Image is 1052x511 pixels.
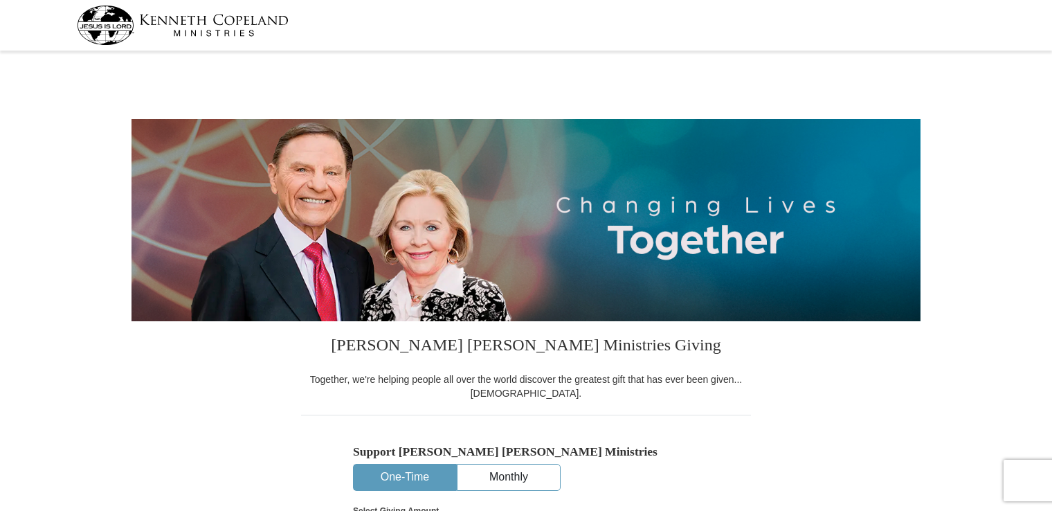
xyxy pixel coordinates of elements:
[353,445,699,459] h5: Support [PERSON_NAME] [PERSON_NAME] Ministries
[301,373,751,400] div: Together, we're helping people all over the world discover the greatest gift that has ever been g...
[77,6,289,45] img: kcm-header-logo.svg
[354,465,456,490] button: One-Time
[301,321,751,373] h3: [PERSON_NAME] [PERSON_NAME] Ministries Giving
[457,465,560,490] button: Monthly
